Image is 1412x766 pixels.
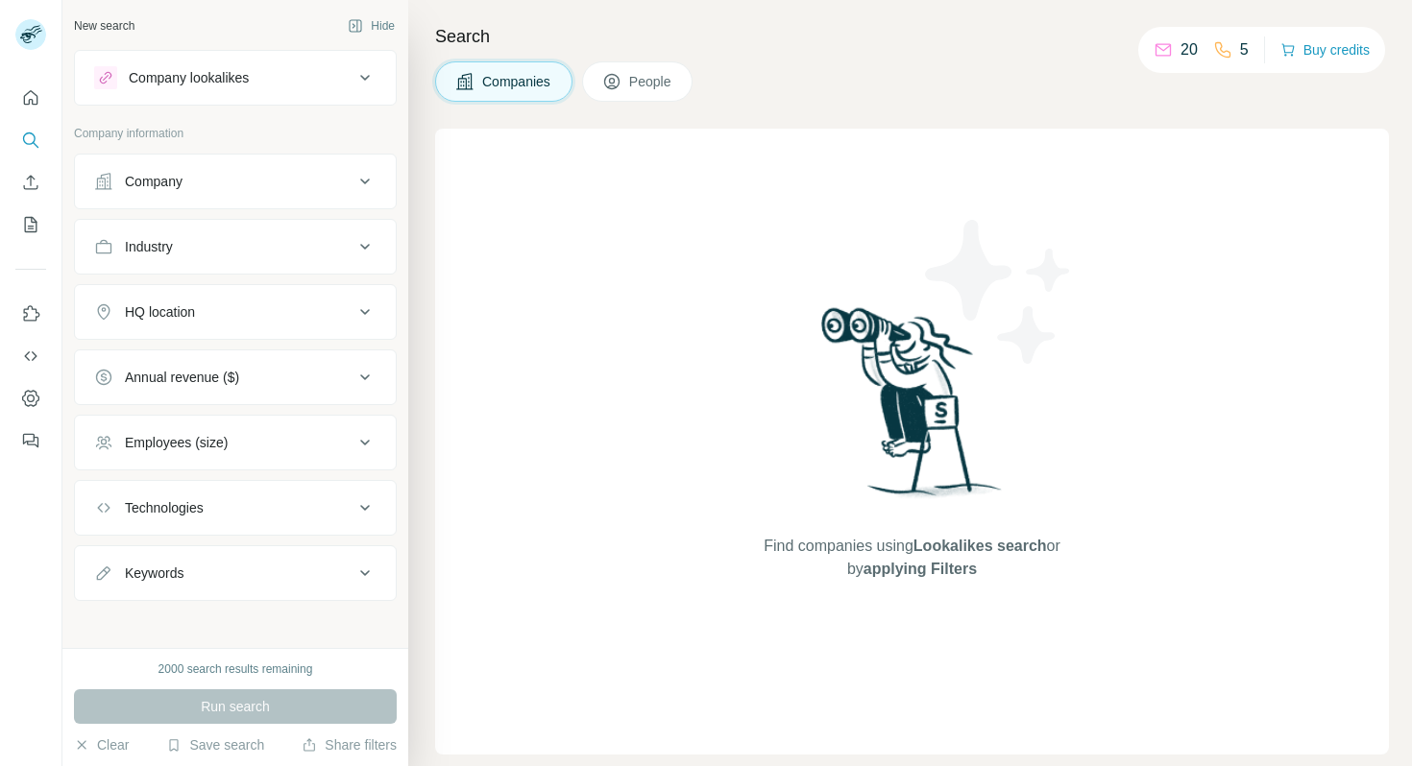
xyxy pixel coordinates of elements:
[15,81,46,115] button: Quick start
[125,498,204,517] div: Technologies
[158,660,313,678] div: 2000 search results remaining
[75,354,396,400] button: Annual revenue ($)
[125,433,228,452] div: Employees (size)
[125,172,183,191] div: Company
[75,224,396,270] button: Industry
[15,297,46,331] button: Use Surfe on LinkedIn
[629,72,673,91] span: People
[15,339,46,373] button: Use Surfe API
[15,423,46,458] button: Feedback
[15,123,46,157] button: Search
[75,158,396,204] button: Company
[75,550,396,596] button: Keywords
[125,302,195,322] div: HQ location
[125,563,183,583] div: Keywords
[75,419,396,466] button: Employees (size)
[758,535,1065,581] span: Find companies using or by
[75,485,396,531] button: Technologies
[334,12,408,40] button: Hide
[166,735,264,754] button: Save search
[435,23,1389,50] h4: Search
[302,735,397,754] button: Share filters
[913,205,1085,378] img: Surfe Illustration - Stars
[125,237,173,256] div: Industry
[74,17,134,35] div: New search
[813,302,1012,516] img: Surfe Illustration - Woman searching with binoculars
[75,55,396,101] button: Company lookalikes
[75,289,396,335] button: HQ location
[74,735,129,754] button: Clear
[15,207,46,242] button: My lists
[15,381,46,416] button: Dashboard
[482,72,552,91] span: Companies
[1181,38,1198,61] p: 20
[913,538,1047,554] span: Lookalikes search
[125,368,239,387] div: Annual revenue ($)
[74,125,397,142] p: Company information
[864,561,977,577] span: applying Filters
[1240,38,1249,61] p: 5
[15,165,46,200] button: Enrich CSV
[129,68,249,87] div: Company lookalikes
[1280,36,1370,63] button: Buy credits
